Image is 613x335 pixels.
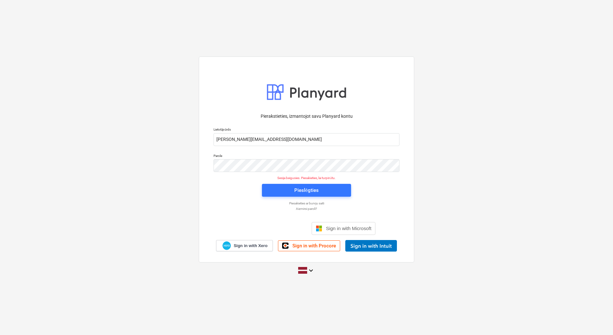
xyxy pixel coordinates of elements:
span: Sign in with Procore [292,243,336,249]
div: Pieslēgties [294,186,319,194]
a: Piesakieties ar burvju saiti [210,201,403,205]
a: Aizmirsi paroli? [210,207,403,211]
p: Pierakstieties, izmantojot savu Planyard kontu [214,113,399,120]
p: Lietotājvārds [214,127,399,133]
a: Sign in with Procore [278,240,340,251]
p: Sesija beigusies. Piesakieties, lai turpinātu. [210,176,403,180]
input: Lietotājvārds [214,133,399,146]
a: Sign in with Xero [216,240,273,251]
i: keyboard_arrow_down [307,267,315,274]
img: Xero logo [223,241,231,250]
p: Parole [214,154,399,159]
span: Sign in with Microsoft [326,226,372,231]
img: Microsoft logo [316,225,322,232]
span: Sign in with Xero [234,243,267,249]
button: Pieslēgties [262,184,351,197]
iframe: Chat Widget [581,304,613,335]
iframe: Poga Pierakstīties ar Google kontu [234,221,310,236]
